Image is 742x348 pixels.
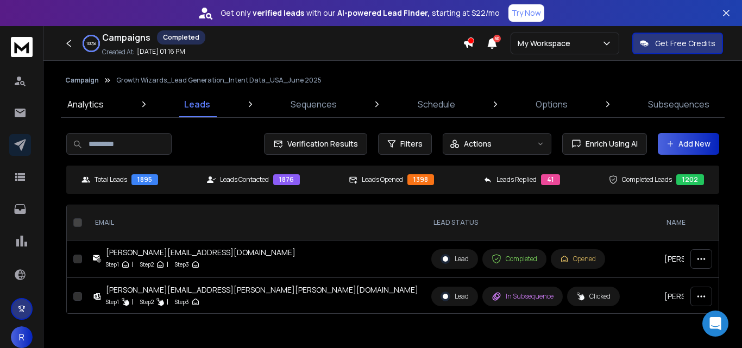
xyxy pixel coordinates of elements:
[655,38,715,49] p: Get Free Credits
[411,91,462,117] a: Schedule
[648,98,709,111] p: Subsequences
[221,8,500,18] p: Get only with our starting at $22/mo
[560,255,596,263] div: Opened
[106,296,119,307] p: Step 1
[518,38,575,49] p: My Workspace
[67,98,104,111] p: Analytics
[418,98,455,111] p: Schedule
[562,133,647,155] button: Enrich Using AI
[102,48,135,56] p: Created At:
[11,37,33,57] img: logo
[116,76,322,85] p: Growth Wizards_Lead Generation_Intent Data_USA_June 2025
[496,175,537,184] p: Leads Replied
[676,174,704,185] div: 1202
[642,91,716,117] a: Subsequences
[283,138,358,149] span: Verification Results
[137,47,185,56] p: [DATE] 01:16 PM
[106,284,418,295] div: [PERSON_NAME][EMAIL_ADDRESS][PERSON_NAME][PERSON_NAME][DOMAIN_NAME]
[536,98,568,111] p: Options
[86,205,425,241] th: EMAIL
[11,326,33,348] button: R
[493,35,501,42] span: 50
[512,8,541,18] p: Try Now
[441,254,469,264] div: Lead
[178,91,217,117] a: Leads
[175,296,189,307] p: Step 3
[264,133,367,155] button: Verification Results
[131,174,158,185] div: 1895
[167,259,168,270] p: |
[291,98,337,111] p: Sequences
[464,138,492,149] p: Actions
[622,175,672,184] p: Completed Leads
[378,133,432,155] button: Filters
[106,259,119,270] p: Step 1
[407,174,434,185] div: 1398
[157,30,205,45] div: Completed
[61,91,110,117] a: Analytics
[140,259,154,270] p: Step 2
[167,296,168,307] p: |
[541,174,560,185] div: 41
[702,311,728,337] div: Open Intercom Messenger
[132,296,134,307] p: |
[273,174,300,185] div: 1876
[441,292,469,301] div: Lead
[65,76,99,85] button: Campaign
[102,31,150,44] h1: Campaigns
[400,138,423,149] span: Filters
[529,91,574,117] a: Options
[284,91,343,117] a: Sequences
[337,8,430,18] strong: AI-powered Lead Finder,
[175,259,189,270] p: Step 3
[95,175,127,184] p: Total Leads
[132,259,134,270] p: |
[220,175,269,184] p: Leads Contacted
[425,205,658,241] th: LEAD STATUS
[253,8,304,18] strong: verified leads
[576,292,611,301] div: Clicked
[184,98,210,111] p: Leads
[492,254,537,264] div: Completed
[581,138,638,149] span: Enrich Using AI
[492,292,554,301] div: In Subsequence
[106,247,295,258] div: [PERSON_NAME][EMAIL_ADDRESS][DOMAIN_NAME]
[508,4,544,22] button: Try Now
[86,40,96,47] p: 100 %
[658,133,719,155] button: Add New
[632,33,723,54] button: Get Free Credits
[140,296,154,307] p: Step 2
[362,175,403,184] p: Leads Opened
